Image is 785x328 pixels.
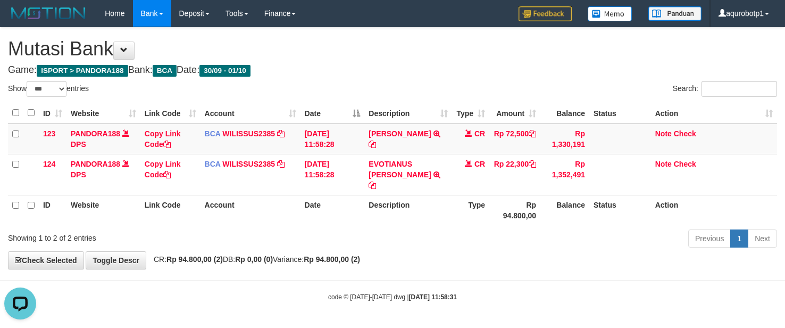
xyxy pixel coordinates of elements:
[39,195,66,225] th: ID
[730,229,748,248] a: 1
[66,103,140,124] th: Website: activate to sort column ascending
[235,255,273,264] strong: Rp 0,00 (0)
[300,154,365,195] td: [DATE] 11:58:28
[277,160,285,168] a: Copy WILISSUS2385 to clipboard
[8,228,319,243] div: Showing 1 to 2 of 2 entries
[8,81,89,97] label: Show entries
[489,124,540,154] td: Rp 72,500
[145,160,181,179] a: Copy Link Code
[201,195,300,225] th: Account
[529,160,536,168] a: Copy Rp 22,300 to clipboard
[452,195,489,225] th: Type
[748,229,777,248] a: Next
[369,160,431,179] a: EVOTIANUS [PERSON_NAME]
[8,251,84,269] a: Check Selected
[277,129,285,138] a: Copy WILISSUS2385 to clipboard
[8,38,777,60] h1: Mutasi Bank
[655,160,672,168] a: Note
[489,103,540,124] th: Amount: activate to sort column ascending
[328,293,457,301] small: code © [DATE]-[DATE] dwg |
[71,160,120,168] a: PANDORA188
[651,103,777,124] th: Action: activate to sort column ascending
[489,195,540,225] th: Rp 94.800,00
[452,103,489,124] th: Type: activate to sort column ascending
[222,129,275,138] a: WILISSUS2385
[205,129,221,138] span: BCA
[66,195,140,225] th: Website
[8,65,777,76] h4: Game: Bank: Date:
[222,160,275,168] a: WILISSUS2385
[140,103,201,124] th: Link Code: activate to sort column ascending
[369,129,431,138] a: [PERSON_NAME]
[166,255,223,264] strong: Rp 94.800,00 (2)
[304,255,360,264] strong: Rp 94.800,00 (2)
[153,65,177,77] span: BCA
[369,181,376,190] a: Copy EVOTIANUS TIMOTHY to clipboard
[27,81,66,97] select: Showentries
[651,195,777,225] th: Action
[673,81,777,97] label: Search:
[140,195,201,225] th: Link Code
[364,103,452,124] th: Description: activate to sort column ascending
[145,129,181,149] a: Copy Link Code
[148,255,360,264] span: CR: DB: Variance:
[589,195,651,225] th: Status
[474,160,485,168] span: CR
[688,229,731,248] a: Previous
[205,160,221,168] span: BCA
[8,5,89,21] img: MOTION_logo.png
[43,160,55,168] span: 124
[300,195,365,225] th: Date
[300,124,365,154] td: [DATE] 11:58:28
[529,129,536,138] a: Copy Rp 72,500 to clipboard
[409,293,457,301] strong: [DATE] 11:58:31
[702,81,777,97] input: Search:
[588,6,632,21] img: Button%20Memo.svg
[674,160,696,168] a: Check
[655,129,672,138] a: Note
[43,129,55,138] span: 123
[369,140,376,149] a: Copy HASAN SETIYONO to clipboard
[540,195,589,225] th: Balance
[300,103,365,124] th: Date: activate to sort column descending
[86,251,146,269] a: Toggle Descr
[199,65,250,77] span: 30/09 - 01/10
[71,129,120,138] a: PANDORA188
[474,129,485,138] span: CR
[540,103,589,124] th: Balance
[39,103,66,124] th: ID: activate to sort column ascending
[540,124,589,154] td: Rp 1,330,191
[674,129,696,138] a: Check
[489,154,540,195] td: Rp 22,300
[589,103,651,124] th: Status
[66,154,140,195] td: DPS
[37,65,128,77] span: ISPORT > PANDORA188
[364,195,452,225] th: Description
[4,4,36,36] button: Open LiveChat chat widget
[540,154,589,195] td: Rp 1,352,491
[66,124,140,154] td: DPS
[201,103,300,124] th: Account: activate to sort column ascending
[648,6,702,21] img: panduan.png
[519,6,572,21] img: Feedback.jpg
